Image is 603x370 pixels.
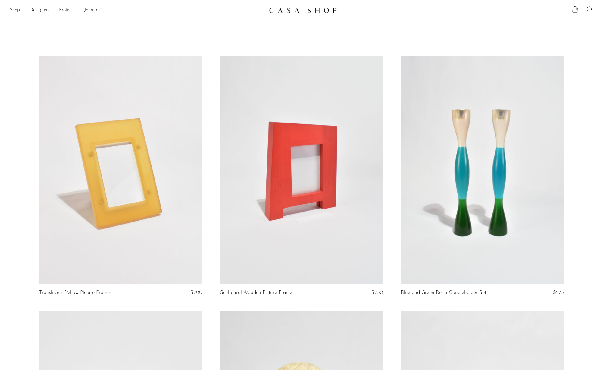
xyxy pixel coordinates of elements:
[39,290,110,295] a: Translucent Yellow Picture Frame
[401,290,486,295] a: Blue and Green Resin Candleholder Set
[190,290,202,295] span: $200
[10,5,264,15] nav: Desktop navigation
[553,290,564,295] span: $275
[10,6,20,14] a: Shop
[220,290,292,295] a: Sculptural Wooden Picture Frame
[59,6,75,14] a: Projects
[371,290,383,295] span: $250
[30,6,49,14] a: Designers
[84,6,98,14] a: Journal
[10,5,264,15] ul: NEW HEADER MENU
